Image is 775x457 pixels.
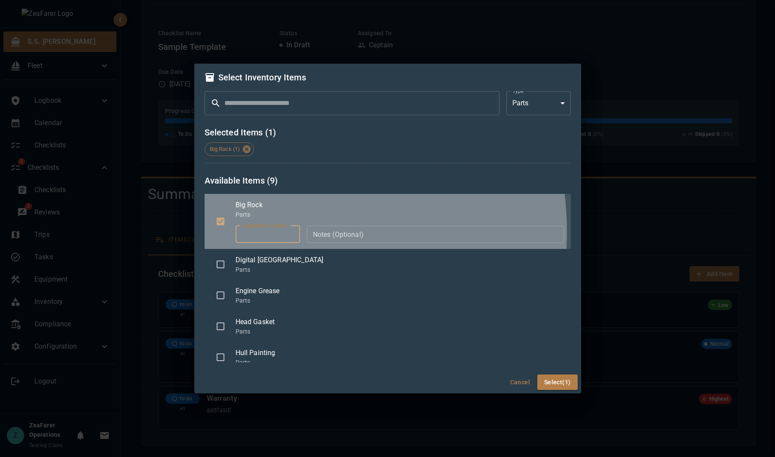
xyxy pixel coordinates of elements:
[236,296,564,305] p: Parts
[205,280,571,311] div: Engine GreaseParts
[236,265,564,274] p: Parts
[205,249,571,280] div: Digital [GEOGRAPHIC_DATA]Parts
[506,374,534,390] button: Cancel
[205,342,571,373] div: Hull PaintingParts
[205,174,571,187] h6: Available Items ( 9 )
[205,142,254,156] div: Big Rock (1)
[236,200,564,210] span: Big Rock
[205,194,571,249] div: Big RockPartsSuggested QuantityNotes (Optional)
[205,145,245,153] span: Big Rock (1)
[236,286,564,296] span: Engine Grease
[205,311,571,342] div: Head GasketParts
[205,71,571,84] div: Select Inventory Items
[236,358,564,367] p: Parts
[236,255,564,265] span: Digital [GEOGRAPHIC_DATA]
[512,87,524,95] label: Type
[236,348,564,358] span: Hull Painting
[236,317,564,327] span: Head Gasket
[236,210,564,219] p: Parts
[506,91,571,115] div: Parts
[242,222,287,229] label: Suggested Quantity
[236,327,564,336] p: Parts
[537,374,578,390] button: Select(1)
[205,126,571,139] h6: Selected Items ( 1 )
